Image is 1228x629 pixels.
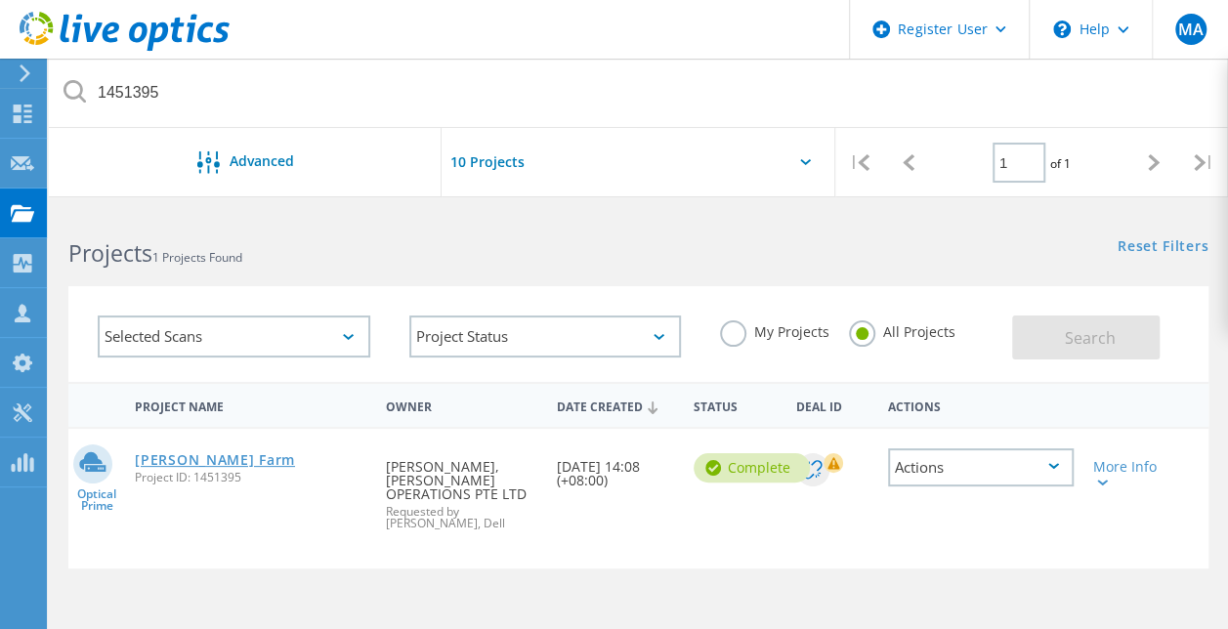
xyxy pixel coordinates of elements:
div: | [835,128,884,197]
span: Search [1064,327,1115,349]
div: [PERSON_NAME], [PERSON_NAME] OPERATIONS PTE LTD [376,429,547,549]
div: Selected Scans [98,315,370,357]
span: Advanced [230,154,294,168]
span: MA [1177,21,1203,37]
b: Projects [68,237,152,269]
div: Complete [694,453,810,482]
div: Project Name [125,387,376,423]
span: Requested by [PERSON_NAME], Dell [386,506,537,529]
div: Actions [878,387,1083,423]
div: More Info [1093,460,1164,487]
label: My Projects [720,320,829,339]
span: Optical Prime [68,488,125,512]
div: [DATE] 14:08 (+08:00) [547,429,684,507]
span: 1 Projects Found [152,249,242,266]
div: Deal Id [786,387,877,423]
div: Status [684,387,786,423]
a: [PERSON_NAME] Farm [135,453,295,467]
button: Search [1012,315,1160,359]
div: Date Created [547,387,684,424]
div: Project Status [409,315,682,357]
a: Reset Filters [1118,239,1208,256]
span: of 1 [1050,155,1071,172]
div: Actions [888,448,1074,486]
div: | [1179,128,1228,197]
svg: \n [1053,21,1071,38]
a: Live Optics Dashboard [20,41,230,55]
div: Owner [376,387,547,423]
label: All Projects [849,320,955,339]
span: Project ID: 1451395 [135,472,366,483]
